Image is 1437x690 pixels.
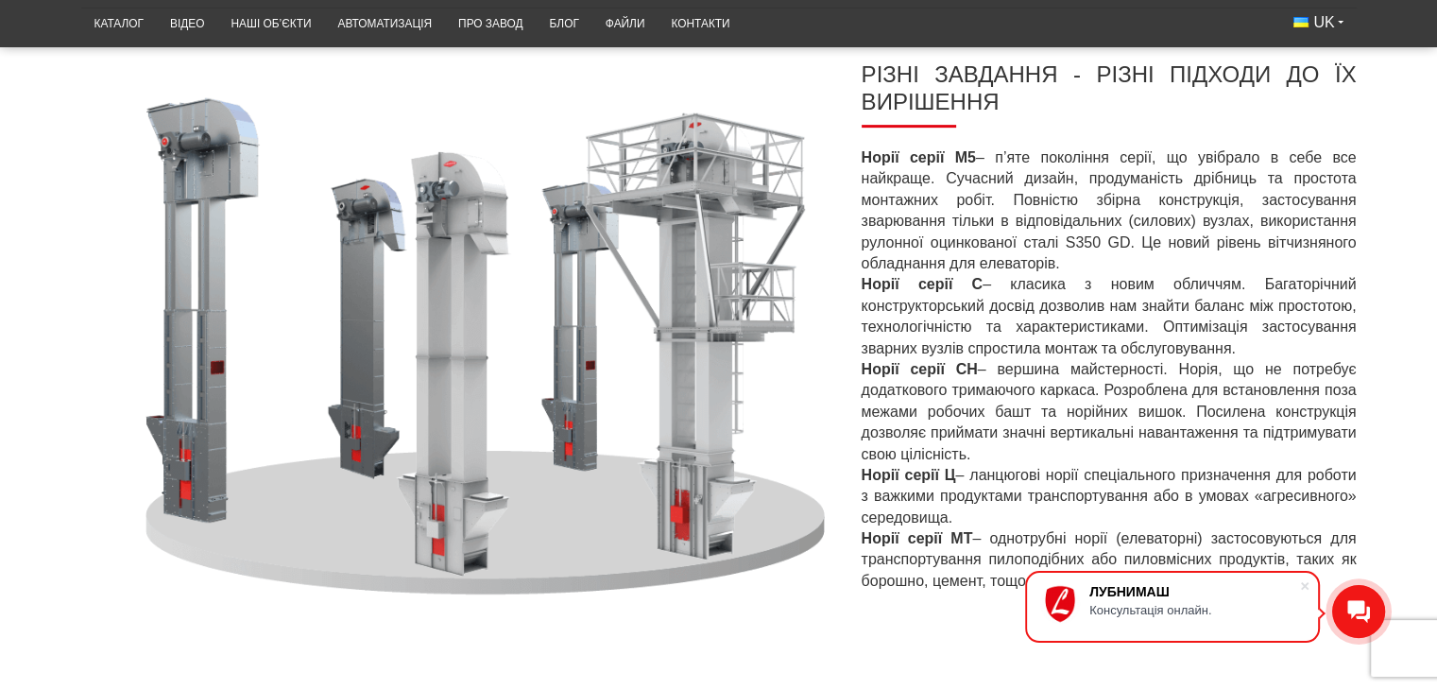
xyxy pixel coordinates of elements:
[658,6,743,43] a: Контакти
[862,530,973,546] strong: Норії серії МТ
[862,276,984,292] strong: Норії серії С
[1293,17,1309,27] img: Українська
[1280,6,1356,40] button: UK
[217,6,324,43] a: Наші об’єкти
[81,77,847,596] img: Ковшовий елеватор
[81,6,157,43] a: Каталог
[445,6,536,43] a: Про завод
[862,361,978,377] strong: Норії серії СН
[862,61,1357,128] h3: РІЗНІ ЗАВДАННЯ - РІЗНІ ПІДХОДИ ДО ЇХ ВИРІШЕННЯ
[1313,12,1334,33] span: UK
[592,6,659,43] a: Файли
[862,149,976,165] strong: Норії серії М5
[862,467,956,483] strong: Норії серії Ц
[157,6,217,43] a: Відео
[1089,603,1299,617] div: Консультація онлайн.
[862,147,1357,592] p: – п’яте покоління серії, що увібрало в себе все найкраще. Сучасний дизайн, продуманість дрібниць ...
[536,6,591,43] a: Блог
[1089,584,1299,599] div: ЛУБНИМАШ
[324,6,445,43] a: Автоматизація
